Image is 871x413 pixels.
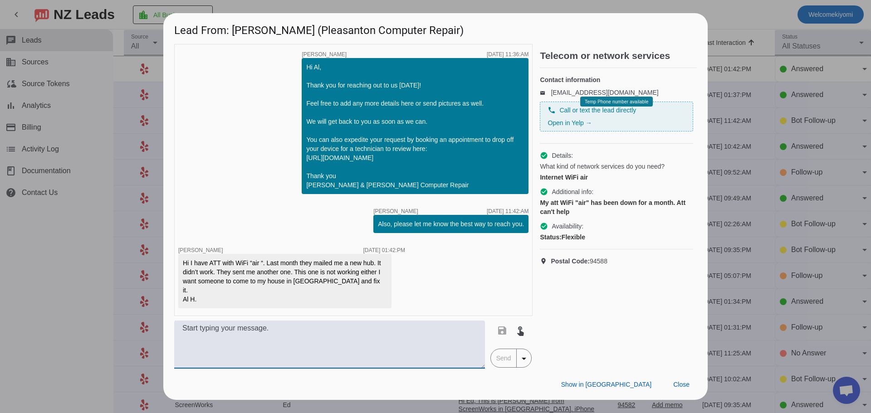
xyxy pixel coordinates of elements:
[666,376,697,393] button: Close
[552,151,573,160] span: Details:
[540,188,548,196] mat-icon: check_circle
[519,353,529,364] mat-icon: arrow_drop_down
[551,89,658,96] a: [EMAIL_ADDRESS][DOMAIN_NAME]
[548,119,592,126] a: Open in Yelp →
[540,75,693,84] h4: Contact information
[373,209,418,214] span: [PERSON_NAME]
[673,381,690,388] span: Close
[561,381,651,388] span: Show in [GEOGRAPHIC_DATA]
[540,173,693,182] div: Internet WiFi air
[540,233,693,242] div: Flexible
[540,151,548,160] mat-icon: check_circle
[554,376,659,393] button: Show in [GEOGRAPHIC_DATA]
[515,325,526,336] mat-icon: touch_app
[552,222,583,231] span: Availability:
[302,52,347,57] span: [PERSON_NAME]
[163,13,708,44] h1: Lead From: [PERSON_NAME] (Pleasanton Computer Repair)
[306,63,524,189] div: Hi Al, Thank you for reaching out to us [DATE]! Feel free to add any more details here or send pi...
[363,248,405,253] div: [DATE] 01:42:PM
[551,258,590,265] strong: Postal Code:
[540,162,665,171] span: What kind of network services do you need?
[540,258,551,265] mat-icon: location_on
[487,52,528,57] div: [DATE] 11:36:AM
[183,258,387,304] div: Hi I have ATT with WiFi “air “. Last month they mailed me a new hub. It didn’t work. They sent me...
[552,187,593,196] span: Additional info:
[540,233,561,241] strong: Status:
[559,106,636,115] span: Call or text the lead directly
[585,99,648,104] span: Temp Phone number available
[178,247,223,253] span: [PERSON_NAME]
[540,90,551,95] mat-icon: email
[487,209,528,214] div: [DATE] 11:42:AM
[551,257,607,266] span: 94588
[378,219,524,228] div: Also, please let me know the best way to reach you.​
[540,222,548,230] mat-icon: check_circle
[540,198,693,216] div: My att WiFi "air" has been down for a month. Att can't help
[540,51,697,60] h2: Telecom or network services
[548,106,556,114] mat-icon: phone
